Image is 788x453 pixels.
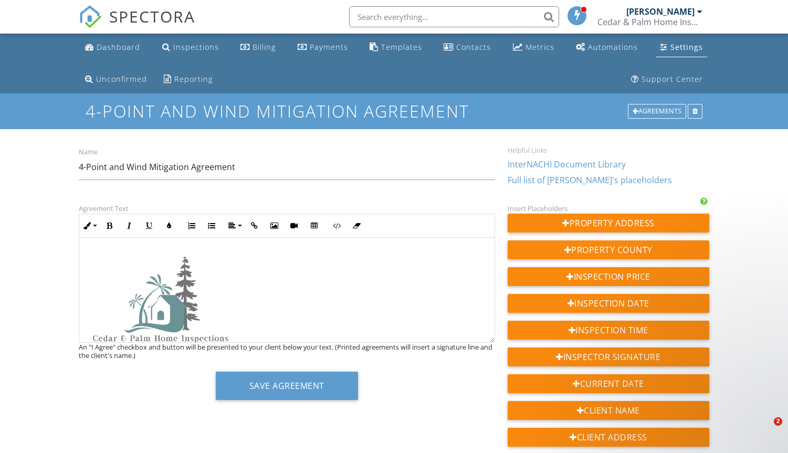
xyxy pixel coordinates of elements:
img: 1754691111167.jpg [88,250,233,350]
div: Client Name [508,401,709,420]
button: Insert Table [304,216,324,236]
div: Dashboard [97,42,140,52]
div: Templates [381,42,422,52]
button: Ordered List [182,216,202,236]
input: Search everything... [349,6,559,27]
a: Full list of [PERSON_NAME]'s placeholders [508,174,672,186]
label: Agreement Text [79,204,129,213]
div: Inspections [173,42,219,52]
a: Metrics [509,38,559,57]
div: Contacts [456,42,491,52]
a: SPECTORA [79,14,195,36]
button: Insert Image (Ctrl+P) [264,216,284,236]
div: [PERSON_NAME] [626,6,695,17]
a: Contacts [439,38,495,57]
div: Helpful Links [508,146,709,154]
a: Payments [293,38,352,57]
a: Unconfirmed [81,70,151,89]
button: Save Agreement [216,372,358,400]
a: Support Center [627,70,707,89]
div: Cedar & Palm Home Inspections, LLC [597,17,702,27]
a: Dashboard [81,38,144,57]
a: Reporting [160,70,217,89]
button: Italic (Ctrl+I) [119,216,139,236]
div: Automations [588,42,638,52]
a: InterNACHI Document Library [508,159,626,170]
div: Agreements [628,104,686,119]
div: Inspection Time [508,321,709,340]
button: Inline Style [79,216,99,236]
div: Client Address [508,428,709,447]
div: Current Date [508,374,709,393]
a: Inspections [158,38,223,57]
div: Inspector Signature [508,347,709,366]
div: Property County [508,240,709,259]
button: Bold (Ctrl+B) [99,216,119,236]
iframe: Intercom live chat [752,417,778,443]
div: Reporting [174,74,213,84]
button: Underline (Ctrl+U) [139,216,159,236]
div: Property Address [508,214,709,233]
div: Support Center [642,74,703,84]
div: Billing [253,42,276,52]
img: The Best Home Inspection Software - Spectora [79,5,102,28]
div: Inspection Date [508,294,709,313]
a: Automations (Basic) [572,38,642,57]
h1: 4-Point and Wind Mitigation Agreement [86,102,702,120]
a: Settings [656,38,707,57]
a: Templates [365,38,426,57]
button: Colors [159,216,179,236]
div: Inspection Price [508,267,709,286]
div: Settings [670,42,703,52]
button: Clear Formatting [346,216,366,236]
button: Unordered List [202,216,222,236]
label: Name [79,148,98,157]
label: Insert Placeholders [508,204,568,213]
span: SPECTORA [109,5,195,27]
a: Billing [236,38,280,57]
button: Insert Video [284,216,304,236]
button: Insert Link (Ctrl+K) [244,216,264,236]
div: An "I Agree" checkbox and button will be presented to your client below your text. (Printed agree... [79,343,495,360]
span: 2 [774,417,782,426]
a: Agreements [628,106,688,115]
div: Metrics [526,42,554,52]
div: Unconfirmed [96,74,147,84]
button: Align [224,216,244,236]
div: Payments [310,42,348,52]
button: Code View [327,216,346,236]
